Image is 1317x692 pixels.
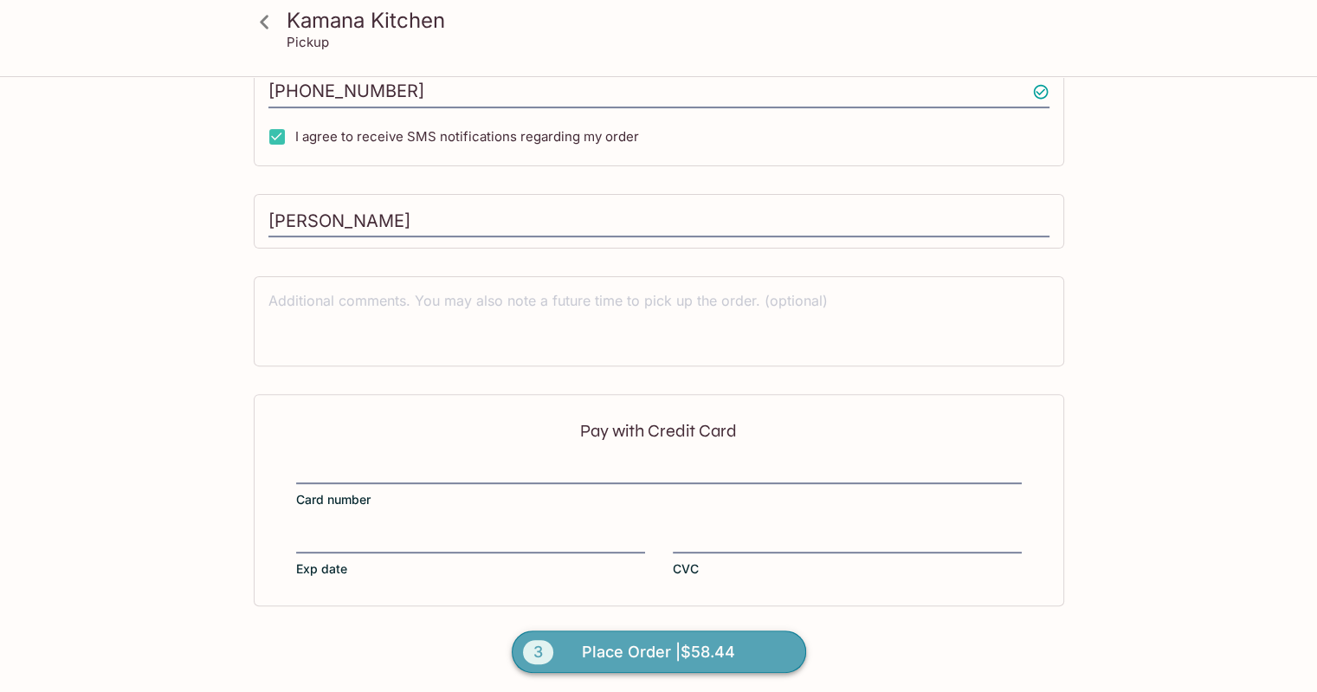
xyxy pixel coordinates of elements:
span: Place Order | $58.44 [582,638,735,666]
span: Card number [296,491,371,508]
span: Exp date [296,560,347,578]
iframe: Secure card number input frame [296,462,1022,481]
iframe: Secure CVC input frame [673,531,1022,550]
button: 3Place Order |$58.44 [512,631,806,674]
h3: Kamana Kitchen [287,7,1061,34]
p: Pay with Credit Card [296,423,1022,439]
span: 3 [523,640,553,664]
iframe: Secure expiration date input frame [296,531,645,550]
span: CVC [673,560,699,578]
input: Enter first and last name [268,205,1049,238]
span: I agree to receive SMS notifications regarding my order [295,128,639,145]
input: Enter phone number [268,75,1049,108]
p: Pickup [287,34,329,50]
